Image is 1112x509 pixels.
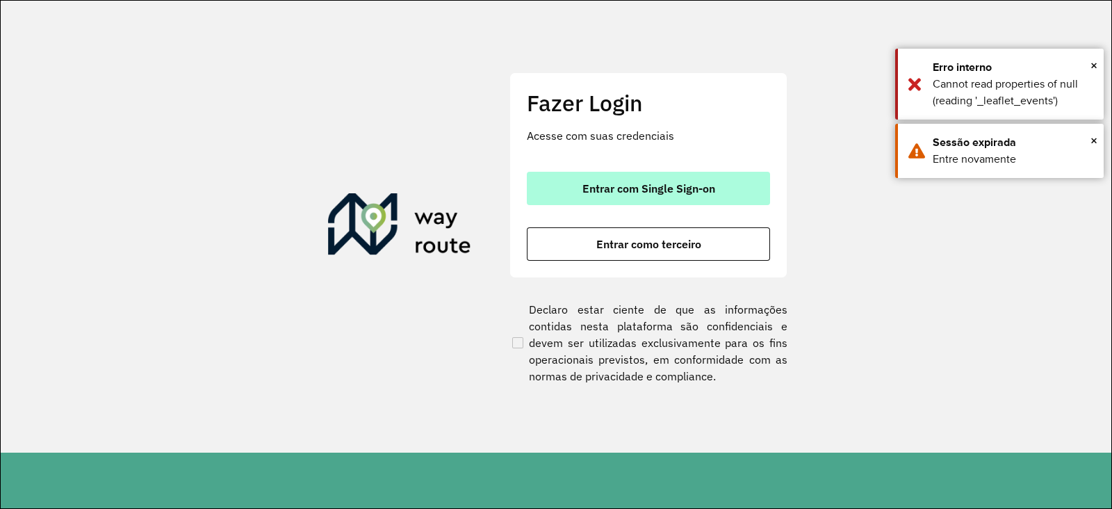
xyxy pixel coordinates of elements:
[328,193,471,260] img: Roteirizador AmbevTech
[527,90,770,116] h2: Fazer Login
[1090,130,1097,151] button: Close
[933,134,1093,151] div: Sessão expirada
[1090,55,1097,76] span: ×
[582,183,715,194] span: Entrar com Single Sign-on
[933,59,1093,76] div: Erro interno
[527,227,770,261] button: button
[509,301,787,385] label: Declaro estar ciente de que as informações contidas nesta plataforma são confidenciais e devem se...
[933,151,1093,168] div: Entre novamente
[596,239,701,250] span: Entrar como terceiro
[527,172,770,205] button: button
[1090,55,1097,76] button: Close
[933,76,1093,109] div: Cannot read properties of null (reading '_leaflet_events')
[1090,130,1097,151] span: ×
[527,127,770,144] p: Acesse com suas credenciais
